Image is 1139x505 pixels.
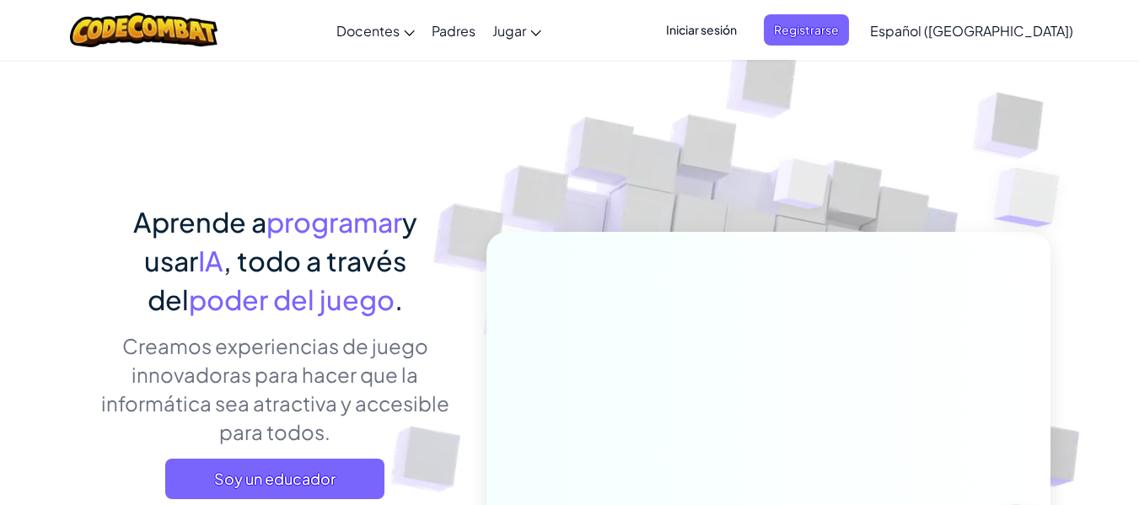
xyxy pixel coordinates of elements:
[666,22,737,37] font: Iniciar sesión
[862,8,1082,53] a: Español ([GEOGRAPHIC_DATA])
[148,244,406,316] font: , todo a través del
[328,8,423,53] a: Docentes
[266,205,402,239] font: programar
[214,469,336,488] font: Soy un educador
[432,22,475,40] font: Padres
[189,282,395,316] font: poder del juego
[656,14,747,46] button: Iniciar sesión
[70,13,218,47] img: Logotipo de CodeCombat
[395,282,403,316] font: .
[336,22,400,40] font: Docentes
[870,22,1073,40] font: Español ([GEOGRAPHIC_DATA])
[165,459,384,499] a: Soy un educador
[764,14,849,46] button: Registrarse
[492,22,526,40] font: Jugar
[774,22,839,37] font: Registrarse
[423,8,484,53] a: Padres
[741,126,862,251] img: Cubos superpuestos
[133,205,266,239] font: Aprende a
[101,333,449,444] font: Creamos experiencias de juego innovadoras para hacer que la informática sea atractiva y accesible...
[198,244,223,277] font: IA
[960,126,1106,269] img: Cubos superpuestos
[484,8,550,53] a: Jugar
